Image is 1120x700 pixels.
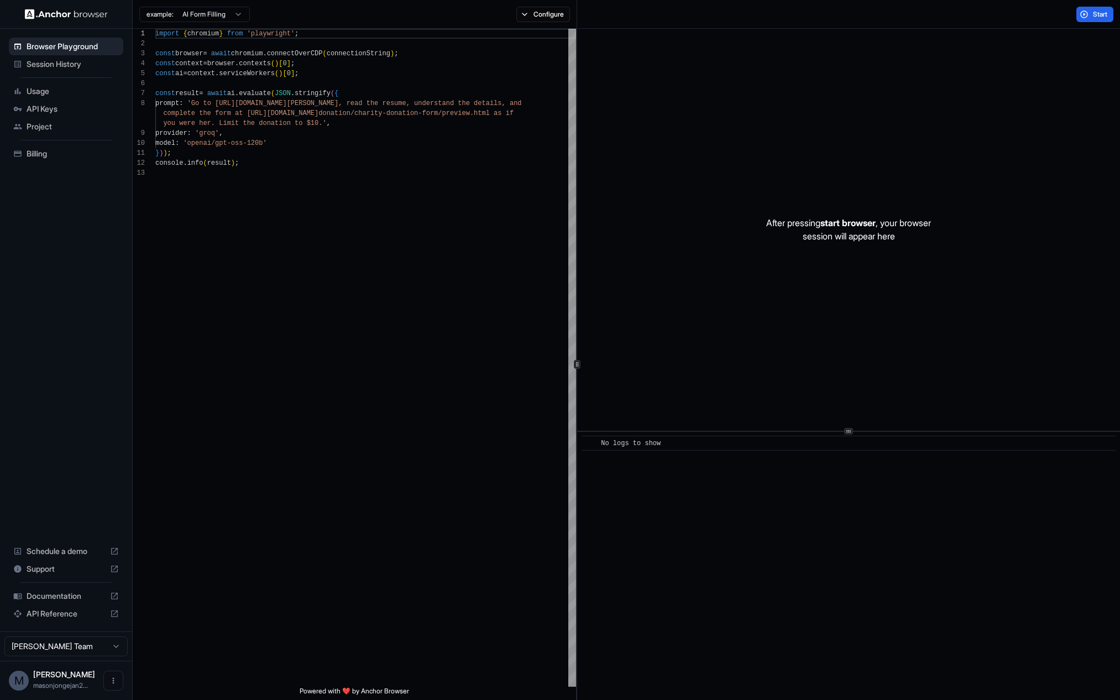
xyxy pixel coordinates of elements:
[155,60,175,67] span: const
[9,118,123,135] div: Project
[183,139,266,147] span: 'openai/gpt-oss-120b'
[282,60,286,67] span: 0
[1076,7,1113,22] button: Start
[279,70,282,77] span: )
[187,100,354,107] span: 'Go to [URL][DOMAIN_NAME][PERSON_NAME], re
[155,30,179,38] span: import
[215,70,219,77] span: .
[187,70,215,77] span: context
[275,60,279,67] span: )
[187,129,191,137] span: :
[334,90,338,97] span: {
[133,98,145,108] div: 8
[9,605,123,623] div: API Reference
[25,9,108,19] img: Anchor Logo
[27,546,106,557] span: Schedule a demo
[133,59,145,69] div: 4
[318,109,514,117] span: donation/charity-donation-form/preview.html as if
[33,670,95,679] span: Mason Jongejan
[235,159,239,167] span: ;
[282,70,286,77] span: [
[9,100,123,118] div: API Keys
[207,159,231,167] span: result
[27,41,119,52] span: Browser Playground
[227,30,243,38] span: from
[27,86,119,97] span: Usage
[163,119,326,127] span: you were her. Limit the donation to $10.'
[516,7,570,22] button: Configure
[159,149,163,157] span: )
[295,90,331,97] span: stringify
[354,100,521,107] span: ad the resume, understand the details, and
[300,687,409,700] span: Powered with ❤️ by Anchor Browser
[766,216,931,243] p: After pressing , your browser session will appear here
[239,90,271,97] span: evaluate
[183,30,187,38] span: {
[295,70,299,77] span: ;
[263,50,266,58] span: .
[33,681,88,689] span: masonjongejan2601@gmail.com
[601,440,661,447] span: No logs to show
[133,29,145,39] div: 1
[9,38,123,55] div: Browser Playground
[103,671,123,691] button: Open menu
[203,60,207,67] span: =
[133,39,145,49] div: 2
[291,90,295,97] span: .
[227,90,235,97] span: ai
[394,50,398,58] span: ;
[9,542,123,560] div: Schedule a demo
[9,145,123,163] div: Billing
[175,70,183,77] span: ai
[179,100,183,107] span: :
[203,159,207,167] span: (
[155,159,183,167] span: console
[187,159,203,167] span: info
[27,563,106,574] span: Support
[390,50,394,58] span: )
[175,60,203,67] span: context
[287,70,291,77] span: 0
[155,50,175,58] span: const
[9,560,123,578] div: Support
[219,129,223,137] span: ,
[155,90,175,97] span: const
[267,50,323,58] span: connectOverCDP
[187,30,219,38] span: chromium
[27,608,106,619] span: API Reference
[235,60,239,67] span: .
[133,79,145,88] div: 6
[239,60,271,67] span: contexts
[133,138,145,148] div: 10
[203,50,207,58] span: =
[9,671,29,691] div: M
[183,159,187,167] span: .
[133,148,145,158] div: 11
[327,119,331,127] span: ,
[133,158,145,168] div: 12
[1093,10,1108,19] span: Start
[291,60,295,67] span: ;
[163,149,167,157] span: )
[27,591,106,602] span: Documentation
[183,70,187,77] span: =
[155,70,175,77] span: const
[219,70,275,77] span: serviceWorkers
[175,90,199,97] span: result
[133,69,145,79] div: 5
[327,50,390,58] span: connectionString
[168,149,171,157] span: ;
[195,129,219,137] span: 'groq'
[207,60,235,67] span: browser
[231,50,263,58] span: chromium
[211,50,231,58] span: await
[247,30,295,38] span: 'playwright'
[163,109,318,117] span: complete the form at [URL][DOMAIN_NAME]
[271,60,275,67] span: (
[291,70,295,77] span: ]
[155,129,187,137] span: provider
[279,60,282,67] span: [
[27,59,119,70] span: Session History
[275,90,291,97] span: JSON
[133,168,145,178] div: 13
